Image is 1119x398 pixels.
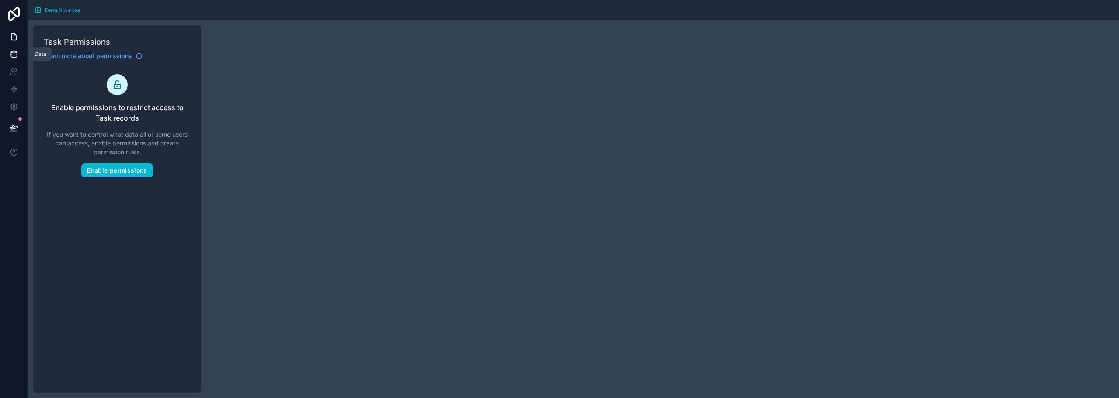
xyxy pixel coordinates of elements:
div: Data [35,51,46,58]
span: Learn more about permissions [44,52,132,60]
a: Learn more about permissions [44,52,143,60]
button: Enable permissions [81,163,153,177]
h1: Task Permissions [44,36,191,48]
span: If you want to control what data all or some users can access, enable permissions and create perm... [44,130,191,156]
span: Data Sources [45,7,80,14]
span: Enable permissions to restrict access to Task records [44,102,191,123]
button: Data Sources [31,3,84,17]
